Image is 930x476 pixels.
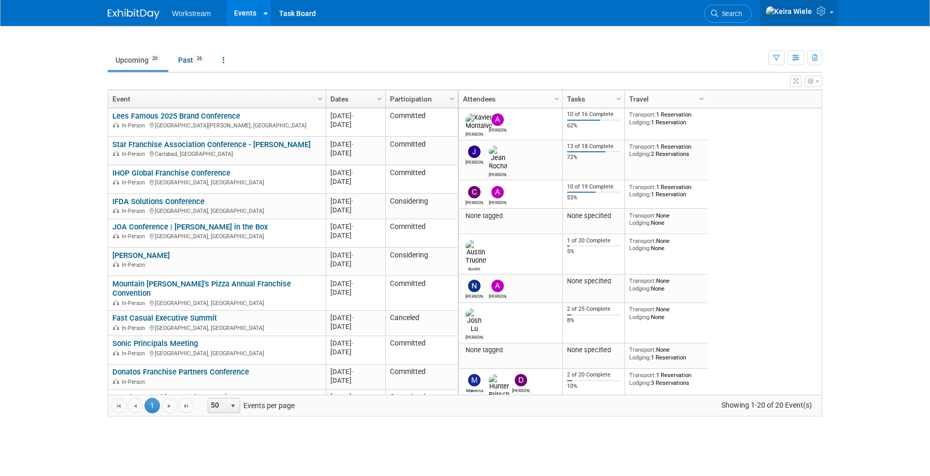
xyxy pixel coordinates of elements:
span: Lodging: [629,219,651,226]
a: Sonic Principals Meeting [112,339,198,348]
a: Go to the previous page [127,398,143,413]
span: 26 [194,55,205,63]
div: None tagged [463,346,559,354]
div: [DATE] [330,177,381,186]
div: None None [629,212,704,227]
div: 1 Reservation 1 Reservation [629,111,704,126]
img: Makenna Clark [468,374,481,386]
span: 1 [144,398,160,413]
a: IFDA Solutions Conference [112,197,205,206]
div: 62% [567,122,621,129]
div: [DATE] [330,367,381,376]
div: None specified [567,277,621,285]
span: - [352,197,354,205]
img: Xavier Montalvo [466,113,492,130]
a: Search [704,5,752,23]
span: - [352,314,354,322]
span: In-Person [122,262,148,268]
div: Josh Lu [466,333,484,340]
td: Committed [385,365,458,390]
td: Considering [385,194,458,219]
span: Lodging: [629,313,651,321]
a: Column Settings [374,90,386,106]
div: None specified [567,346,621,354]
span: Transport: [629,371,656,379]
span: - [352,368,354,376]
span: Go to the previous page [131,402,139,410]
span: select [229,402,237,410]
span: In-Person [122,325,148,331]
td: Committed [385,276,458,311]
div: [GEOGRAPHIC_DATA], [GEOGRAPHIC_DATA] [112,206,321,215]
div: None None [629,237,704,252]
div: Carlsbad, [GEOGRAPHIC_DATA] [112,149,321,158]
img: In-Person Event [113,325,119,330]
div: 8% [567,317,621,324]
div: Jacob Davis [466,158,484,165]
a: Participation [390,90,451,108]
span: 50 [208,398,226,413]
td: Committed [385,219,458,248]
div: [DATE] [330,313,381,322]
span: Lodging: [629,150,651,157]
img: In-Person Event [113,233,119,238]
img: In-Person Event [113,122,119,127]
div: 10% [567,383,621,390]
a: IHOP Global Franchise Conference [112,168,230,178]
a: Dates [330,90,379,108]
span: Transport: [629,277,656,284]
span: 20 [149,55,161,63]
div: Jean Rocha [489,170,507,177]
div: [GEOGRAPHIC_DATA], [GEOGRAPHIC_DATA] [112,298,321,307]
span: Column Settings [697,95,706,103]
span: Events per page [195,398,305,413]
div: Chris Connelly [466,198,484,205]
a: Event [112,90,319,108]
td: Canceled [385,311,458,336]
span: - [352,169,354,177]
div: [DATE] [330,206,381,214]
a: Column Settings [551,90,563,106]
div: 5% [567,248,621,255]
img: In-Person Event [113,208,119,213]
span: - [352,393,354,401]
div: 72% [567,154,621,161]
div: [DATE] [330,376,381,385]
td: Committed [385,165,458,194]
span: In-Person [122,379,148,385]
span: Transport: [629,212,656,219]
div: 1 Reservation 3 Reservations [629,371,704,386]
a: [PERSON_NAME] [112,251,170,260]
img: In-Person Event [113,262,119,267]
span: In-Person [122,300,148,307]
img: In-Person Event [113,179,119,184]
span: Lodging: [629,244,651,252]
div: 10 of 16 Complete [567,111,621,118]
span: - [352,140,354,148]
div: 13 of 18 Complete [567,143,621,150]
a: Go to the next page [162,398,177,413]
span: In-Person [122,122,148,129]
a: Column Settings [447,90,458,106]
span: Lodging: [629,119,651,126]
div: [DATE] [330,251,381,259]
div: Andrew Walters [489,126,507,133]
span: - [352,339,354,347]
span: Transport: [629,111,656,118]
span: Column Settings [553,95,561,103]
img: Jean Rocha [489,146,507,170]
div: [DATE] [330,140,381,149]
div: [DATE] [330,149,381,157]
div: Andrew Walters [489,198,507,205]
img: Jacob Davis [468,146,481,158]
a: Past26 [170,50,213,70]
div: [DATE] [330,168,381,177]
span: Lodging: [629,379,651,386]
a: Star Franchise Association Conference - [PERSON_NAME] [112,140,311,149]
span: Workstream [172,9,211,18]
div: [DATE] [330,231,381,240]
div: Andrew Walters [489,292,507,299]
a: Attendees [463,90,556,108]
a: JOA Conference | [PERSON_NAME] in the Box [112,222,268,232]
span: Column Settings [375,95,384,103]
